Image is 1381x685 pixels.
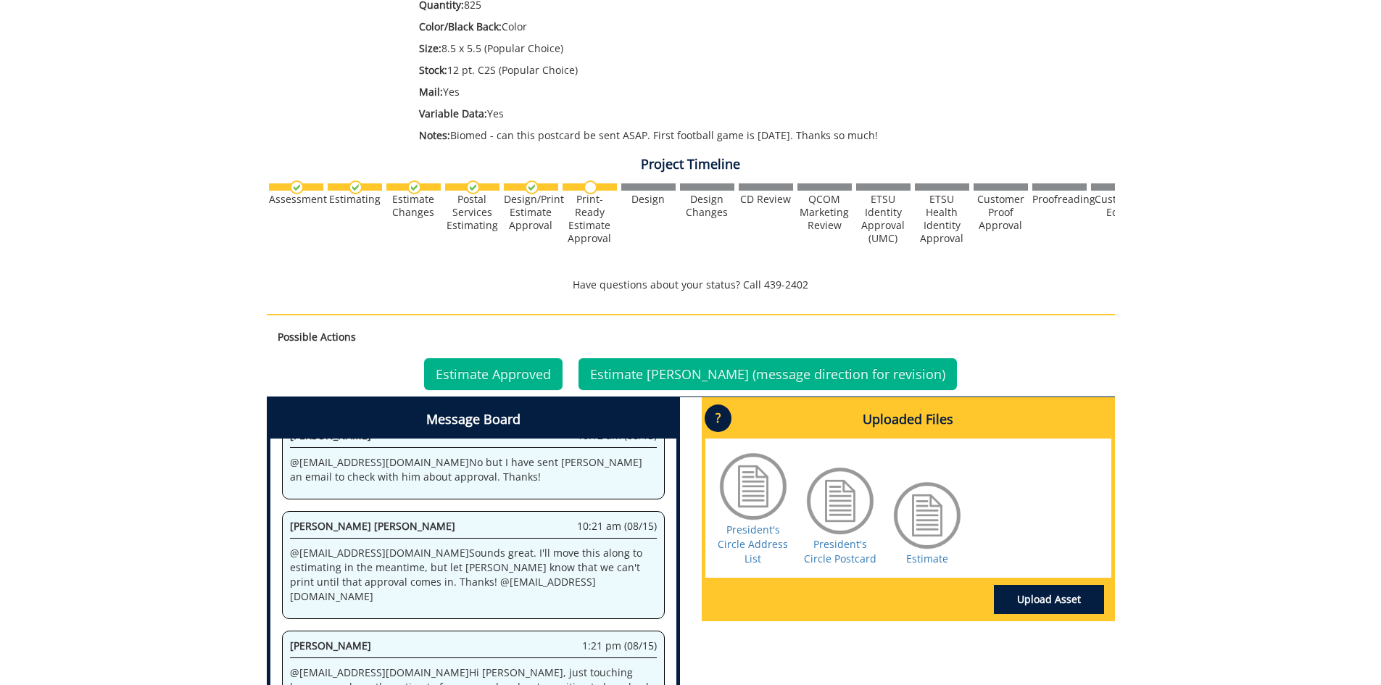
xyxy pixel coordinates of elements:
[419,128,450,142] span: Notes:
[269,193,323,206] div: Assessment
[621,193,676,206] div: Design
[419,85,987,99] p: Yes
[290,639,371,652] span: [PERSON_NAME]
[994,585,1104,614] a: Upload Asset
[419,107,487,120] span: Variable Data:
[278,330,356,344] strong: Possible Actions
[328,193,382,206] div: Estimating
[419,63,987,78] p: 12 pt. C2S (Popular Choice)
[578,358,957,390] a: Estimate [PERSON_NAME] (message direction for revision)
[419,85,443,99] span: Mail:
[718,523,788,565] a: President's Circle Address List
[525,180,539,194] img: checkmark
[349,180,362,194] img: checkmark
[386,193,441,219] div: Estimate Changes
[419,107,987,121] p: Yes
[419,41,987,56] p: 8.5 x 5.5 (Popular Choice)
[1032,193,1087,206] div: Proofreading
[563,193,617,245] div: Print-Ready Estimate Approval
[584,180,597,194] img: no
[705,401,1111,439] h4: Uploaded Files
[267,278,1115,292] p: Have questions about your status? Call 439-2402
[974,193,1028,232] div: Customer Proof Approval
[424,358,563,390] a: Estimate Approved
[267,157,1115,172] h4: Project Timeline
[739,193,793,206] div: CD Review
[290,180,304,194] img: checkmark
[419,20,987,34] p: Color
[577,519,657,534] span: 10:21 am (08/15)
[419,63,447,77] span: Stock:
[419,128,987,143] p: Biomed - can this postcard be sent ASAP. First football game is [DATE]. Thanks so much!
[270,401,676,439] h4: Message Board
[504,193,558,232] div: Design/Print Estimate Approval
[290,546,657,604] p: @ [EMAIL_ADDRESS][DOMAIN_NAME] Sounds great. I'll move this along to estimating in the meantime, ...
[419,41,441,55] span: Size:
[582,639,657,653] span: 1:21 pm (08/15)
[419,20,502,33] span: Color/Black Back:
[856,193,911,245] div: ETSU Identity Approval (UMC)
[906,552,948,565] a: Estimate
[705,404,731,432] p: ?
[466,180,480,194] img: checkmark
[797,193,852,232] div: QCOM Marketing Review
[680,193,734,219] div: Design Changes
[290,455,657,484] p: @ [EMAIL_ADDRESS][DOMAIN_NAME] No but I have sent [PERSON_NAME] an email to check with him about ...
[804,537,876,565] a: President's Circle Postcard
[407,180,421,194] img: checkmark
[290,519,455,533] span: [PERSON_NAME] [PERSON_NAME]
[1091,193,1145,219] div: Customer Edits
[445,193,499,232] div: Postal Services Estimating
[915,193,969,245] div: ETSU Health Identity Approval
